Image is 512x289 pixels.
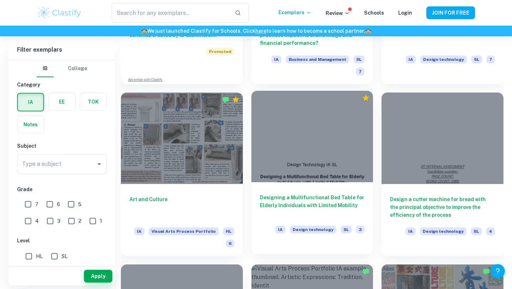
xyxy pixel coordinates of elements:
[223,227,234,235] span: HL
[260,194,365,217] h6: Designing a Multifunctional Bed Table for Elderly Individuals with Limited Mobility
[112,3,229,23] input: Search for any exemplars...
[226,240,234,247] span: 6
[426,6,475,19] button: JOIN FOR FREE
[232,96,239,103] div: Premium
[491,264,505,278] button: Help and Feedback
[271,56,282,63] span: IA
[62,252,68,260] span: SL
[100,217,102,225] span: 1
[341,226,352,233] span: SL
[78,200,81,208] span: 5
[486,227,495,235] span: 4
[57,200,60,208] span: 6
[382,93,503,256] a: Design a cutter machine for bread with the principal objective to improve the efficiency of the p...
[141,28,147,34] span: 🏫
[471,56,482,63] span: SL
[17,116,44,133] button: Notes
[420,56,467,63] span: Design technology
[406,56,416,63] span: IA
[79,217,81,225] span: 2
[364,10,384,16] a: Schools
[206,48,234,56] span: Promoted
[80,93,106,110] button: TOK
[251,93,373,256] a: Designing a Multifunctional Bed Table for Elderly Individuals with Limited MobilityIADesign techn...
[36,252,43,260] span: HL
[326,9,350,17] p: Review
[37,60,54,77] button: IB
[18,94,43,111] button: IA
[84,270,112,283] button: Apply
[17,81,107,89] h6: Category
[94,159,104,169] button: Open
[129,195,234,219] h6: Art and Culture
[17,185,107,193] h6: Grade
[486,56,495,63] span: 7
[483,268,490,275] img: Marked
[398,10,412,16] a: Login
[286,56,349,63] span: Business and Management
[9,40,115,60] h6: Filter exemplars
[134,227,144,235] span: IA
[57,217,60,225] span: 3
[35,217,39,225] span: 4
[121,93,243,256] a: Art and CultureIAVisual Arts Process PortfolioHL6
[390,195,495,219] h6: Design a cutter machine for bread with the principal objective to improve the efficiency of the p...
[471,227,482,235] span: SL
[356,68,364,75] span: 7
[222,96,229,103] img: Marked
[37,6,82,20] img: Clastify logo
[362,94,369,101] div: Premium
[68,60,87,77] button: College
[420,227,466,235] span: Design technology
[290,226,336,233] span: Design technology
[365,28,371,34] span: 🏫
[278,9,311,16] p: Exemplars
[128,77,162,82] a: Advertise with Clastify
[356,226,364,233] span: 3
[255,28,266,34] a: here
[37,60,87,77] div: Filter type choice
[35,200,38,208] span: 7
[149,227,219,235] span: Visual Arts Process Portfolio
[49,93,75,110] button: EE
[353,56,364,63] span: SL
[362,268,369,275] img: Marked
[405,227,416,235] span: IA
[1,27,511,35] h6: We just launched Clastify for Schools. Click to learn how to become a school partner.
[275,226,286,233] span: IA
[17,237,107,245] h6: Level
[17,142,107,150] h6: Subject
